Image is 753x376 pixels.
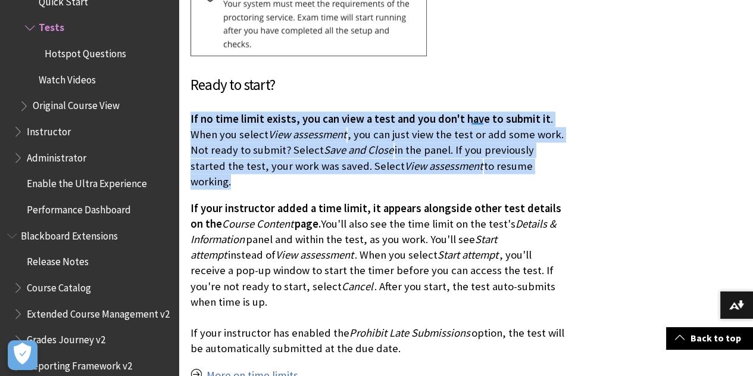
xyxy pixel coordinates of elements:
[324,143,393,157] span: Save and Close
[33,96,120,112] span: Original Course View
[27,174,147,190] span: Enable the Ultra Experience
[190,201,565,357] p: You'll also see the time limit on the test's panel and within the test, as you work. You'll see i...
[190,74,565,97] h3: Ready to start?
[27,304,170,320] span: Extended Course Management v2
[342,279,373,293] span: Cancel
[27,278,91,294] span: Course Catalog
[39,18,64,34] span: Tests
[190,201,561,231] span: If your instructor added a time limit, it appears alongside other test details on the
[276,248,354,262] span: View assessment
[190,111,565,189] p: . When you select , you can just view the test or add some work. Not ready to submit? Select in t...
[27,330,105,346] span: Grades Journey v2
[27,356,132,372] span: Reporting Framework v2
[27,252,89,268] span: Release Notes
[27,148,86,164] span: Administrator
[438,248,498,262] span: Start attempt
[190,112,551,126] span: If no time limit exists, you can view a test and you don't have to submit it
[39,70,96,86] span: Watch Videos
[295,217,321,231] span: page.
[27,122,71,138] span: Instructor
[349,326,470,340] span: Prohibit Late Submissions
[21,226,118,242] span: Blackboard Extensions
[27,200,131,216] span: Performance Dashboard
[666,327,753,349] a: Back to top
[268,128,346,141] span: View assessment
[8,340,38,370] button: Open Preferences
[222,217,293,231] span: Course Content
[405,159,483,173] span: View assessment
[45,43,126,60] span: Hotspot Questions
